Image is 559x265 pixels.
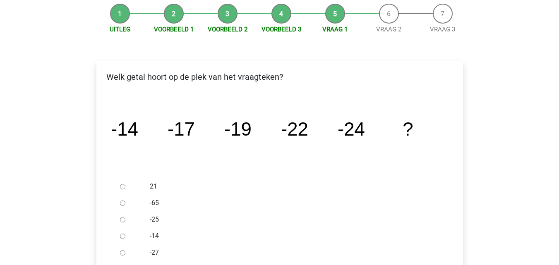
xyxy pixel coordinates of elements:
[337,119,365,140] tspan: -24
[103,71,456,83] p: Welk getal hoort op de plek van het vraagteken?
[150,231,436,241] label: -14
[322,26,348,33] a: Vraag 1
[403,119,413,140] tspan: ?
[224,119,251,140] tspan: -19
[430,26,455,33] a: Vraag 3
[110,26,130,33] a: Uitleg
[262,26,301,33] a: Voorbeeld 3
[150,248,436,258] label: -27
[150,181,436,191] label: 21
[150,198,436,208] label: -65
[110,119,138,140] tspan: -14
[208,26,247,33] a: Voorbeeld 2
[167,119,194,140] tspan: -17
[281,119,308,140] tspan: -22
[376,26,401,33] a: Vraag 2
[150,215,436,224] label: -25
[154,26,194,33] a: Voorbeeld 1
